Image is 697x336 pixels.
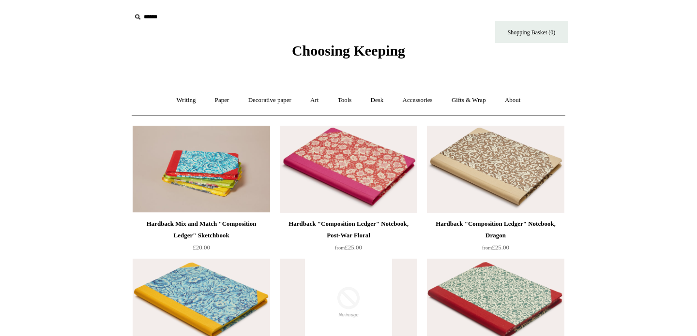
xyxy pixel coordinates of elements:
[193,244,210,251] span: £20.00
[429,218,562,241] div: Hardback "Composition Ledger" Notebook, Dragon
[496,88,530,113] a: About
[240,88,300,113] a: Decorative paper
[135,218,268,241] div: Hardback Mix and Match "Composition Ledger" Sketchbook
[133,218,270,258] a: Hardback Mix and Match "Composition Ledger" Sketchbook £20.00
[394,88,441,113] a: Accessories
[168,88,205,113] a: Writing
[482,245,492,250] span: from
[427,126,564,213] img: Hardback "Composition Ledger" Notebook, Dragon
[292,43,405,58] span: Choosing Keeping
[133,126,270,213] img: Hardback Mix and Match "Composition Ledger" Sketchbook
[302,88,327,113] a: Art
[292,50,405,57] a: Choosing Keeping
[280,126,417,213] a: Hardback "Composition Ledger" Notebook, Post-War Floral Hardback "Composition Ledger" Notebook, P...
[280,126,417,213] img: Hardback "Composition Ledger" Notebook, Post-War Floral
[206,88,238,113] a: Paper
[133,126,270,213] a: Hardback Mix and Match "Composition Ledger" Sketchbook Hardback Mix and Match "Composition Ledger...
[443,88,495,113] a: Gifts & Wrap
[482,244,509,251] span: £25.00
[427,126,564,213] a: Hardback "Composition Ledger" Notebook, Dragon Hardback "Composition Ledger" Notebook, Dragon
[280,218,417,258] a: Hardback "Composition Ledger" Notebook, Post-War Floral from£25.00
[427,218,564,258] a: Hardback "Composition Ledger" Notebook, Dragon from£25.00
[329,88,361,113] a: Tools
[495,21,568,43] a: Shopping Basket (0)
[362,88,393,113] a: Desk
[335,245,345,250] span: from
[282,218,415,241] div: Hardback "Composition Ledger" Notebook, Post-War Floral
[335,244,362,251] span: £25.00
